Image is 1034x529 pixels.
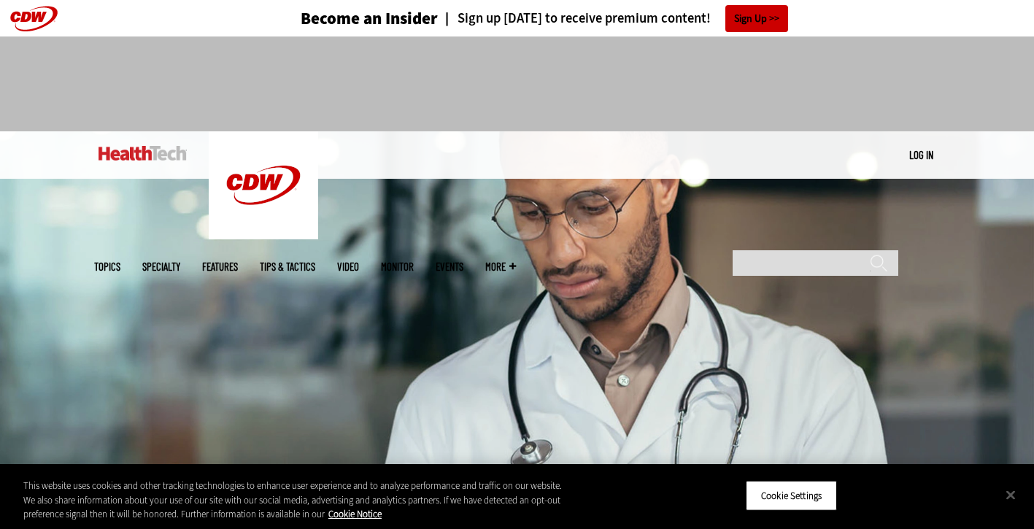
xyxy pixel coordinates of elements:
a: Tips & Tactics [260,261,315,272]
button: Close [995,479,1027,511]
span: Specialty [142,261,180,272]
a: MonITor [381,261,414,272]
a: Sign up [DATE] to receive premium content! [438,12,711,26]
h3: Become an Insider [301,10,438,27]
span: Topics [94,261,120,272]
div: User menu [909,147,933,163]
a: Video [337,261,359,272]
a: Log in [909,148,933,161]
a: CDW [209,228,318,243]
a: Become an Insider [246,10,438,27]
a: Events [436,261,463,272]
img: Home [209,131,318,239]
a: Sign Up [725,5,788,32]
a: More information about your privacy [328,508,382,520]
img: Home [99,146,187,161]
div: This website uses cookies and other tracking technologies to enhance user experience and to analy... [23,479,568,522]
iframe: advertisement [252,51,783,117]
button: Cookie Settings [746,480,837,511]
a: Features [202,261,238,272]
span: More [485,261,516,272]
